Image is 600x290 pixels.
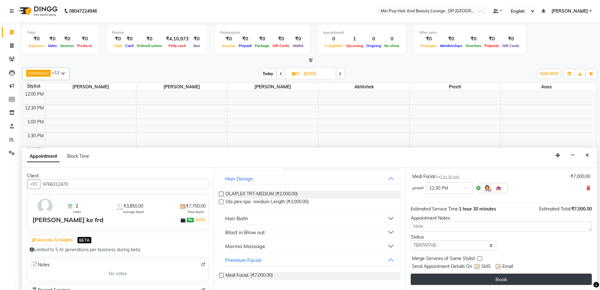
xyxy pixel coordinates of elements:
[27,179,40,189] button: +91
[221,254,397,266] button: Premium Facial
[135,44,163,48] span: Online/Custom
[24,105,45,111] div: 12:30 PM
[30,261,50,269] span: Notes
[226,272,273,280] span: Medi Facial. (₹7,000.00)
[112,44,124,48] span: Cash
[36,197,54,215] img: avatar
[481,263,491,271] span: SMS
[411,274,592,285] button: Book
[271,44,291,48] span: Gift Cards
[323,44,344,48] span: Completed
[483,35,501,43] div: ₹0
[123,210,144,214] span: Average Spent
[495,184,502,192] img: Interior.png
[27,30,94,35] div: Total
[27,35,46,43] div: ₹0
[136,83,227,91] span: [PERSON_NAME]
[344,35,365,43] div: 1
[221,173,397,184] button: Hair Design
[438,44,464,48] span: Memberships
[226,198,309,206] span: Ola plex spa -medium Length (₹3,000.00)
[112,35,124,43] div: ₹0
[77,237,91,243] span: BETA
[412,185,423,191] span: preeti
[187,218,193,223] span: ₹0
[221,227,397,238] button: Blast in Blow out
[123,203,143,210] span: ₹3,850.00
[27,173,209,179] div: Client
[344,44,365,48] span: Upcoming
[46,35,59,43] div: ₹0
[26,119,45,125] div: 1:00 PM
[291,35,305,43] div: ₹0
[220,35,237,43] div: ₹0
[32,215,103,225] div: [PERSON_NAME] ke frd
[225,256,261,264] div: Premium Facial
[167,44,188,48] span: Petty cash
[191,35,202,43] div: ₹0
[464,35,483,43] div: ₹0
[571,206,592,212] span: ₹7,000.00
[411,206,459,212] span: Estimated Service Time:
[225,242,265,250] div: Marma Massage
[30,236,74,245] button: Generate AI Insights
[291,44,305,48] span: Wallet
[40,179,209,189] input: Search by Name/Mobile/Email/Code
[195,216,206,223] a: Add
[551,8,588,15] span: [PERSON_NAME]
[192,44,202,48] span: Due
[237,35,253,43] div: ₹0
[323,30,401,35] div: Appointment
[220,30,305,35] div: Redemption
[411,234,497,240] div: Status
[16,2,59,20] img: logo
[410,83,500,91] span: preeti
[73,210,81,214] span: Visits
[69,2,97,20] b: 08047224946
[260,69,276,79] span: Today
[483,44,501,48] span: Prepaids
[76,44,94,48] span: Products
[112,30,202,35] div: Finance
[221,213,397,224] button: Hair Bath
[24,91,45,98] div: 12:00 PM
[539,206,571,212] span: Estimated Total:
[501,44,521,48] span: Gift Cards
[109,270,127,277] span: No notes
[540,71,558,76] span: ADD NEW
[502,263,513,271] span: Email
[59,44,76,48] span: Services
[187,210,204,214] span: Total Spent
[220,44,237,48] span: Voucher
[76,203,78,210] span: 2
[419,30,521,35] div: Other sales
[419,44,438,48] span: Packages
[163,35,191,43] div: ₹4,10,973
[253,44,271,48] span: Package
[365,35,383,43] div: 0
[464,44,483,48] span: Vouchers
[412,255,475,263] span: Merge Services of Same Stylist
[302,69,333,79] input: 2025-09-05
[26,133,45,139] div: 1:30 PM
[76,35,94,43] div: ₹0
[323,35,344,43] div: 0
[46,70,49,75] a: x
[52,70,64,75] span: +12
[271,35,291,43] div: ₹0
[221,240,397,252] button: Marma Massage
[419,35,438,43] div: ₹0
[28,70,46,75] span: Abhishek
[501,83,592,91] span: anas
[27,44,46,48] span: Expenses
[570,173,590,180] div: ₹7,000.00
[225,215,248,222] div: Hair Bath
[383,44,401,48] span: No show
[412,173,460,180] div: Medi Facial.
[290,71,302,76] span: Fri
[237,44,253,48] span: Prepaid
[124,35,135,43] div: ₹0
[411,215,592,222] div: Appointment Notes
[186,203,206,210] span: ₹7,700.00
[26,146,45,153] div: 2:00 PM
